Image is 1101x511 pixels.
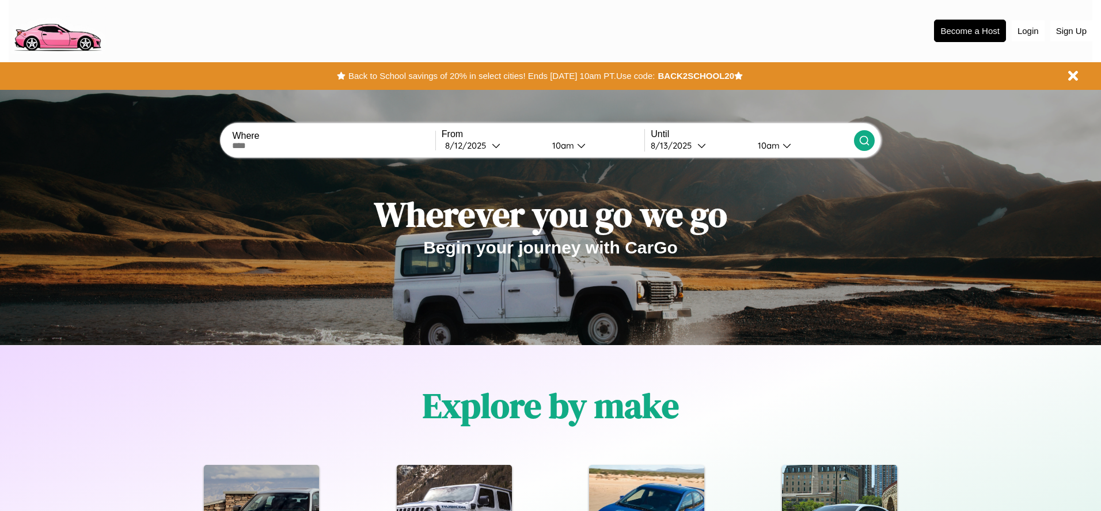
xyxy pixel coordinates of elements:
button: 10am [543,139,644,152]
label: Where [232,131,435,141]
label: Until [651,129,853,139]
button: Sign Up [1050,20,1092,41]
button: Back to School savings of 20% in select cities! Ends [DATE] 10am PT.Use code: [346,68,658,84]
button: Become a Host [934,20,1006,42]
h1: Explore by make [423,382,679,429]
button: 10am [749,139,853,152]
b: BACK2SCHOOL20 [658,71,734,81]
button: 8/12/2025 [442,139,543,152]
div: 8 / 13 / 2025 [651,140,697,151]
div: 10am [752,140,783,151]
button: Login [1012,20,1045,41]
img: logo [9,6,106,54]
label: From [442,129,644,139]
div: 8 / 12 / 2025 [445,140,492,151]
div: 10am [546,140,577,151]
